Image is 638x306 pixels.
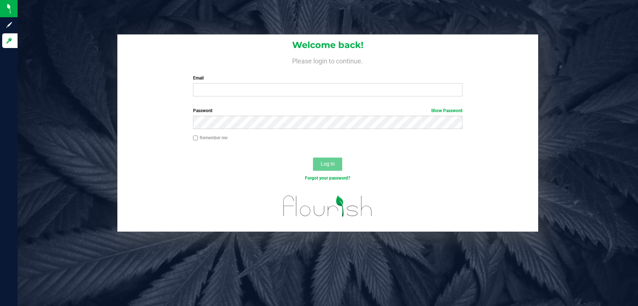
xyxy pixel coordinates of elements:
[193,75,463,81] label: Email
[431,108,463,113] a: Show Password
[275,189,381,223] img: flourish_logo.svg
[117,40,538,50] h1: Welcome back!
[117,56,538,64] h4: Please login to continue.
[321,161,335,167] span: Log In
[5,21,13,29] inline-svg: Sign up
[193,108,212,113] span: Password
[305,176,350,181] a: Forgot your password?
[193,136,198,141] input: Remember me
[193,134,227,141] label: Remember me
[313,158,342,171] button: Log In
[5,37,13,44] inline-svg: Log in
